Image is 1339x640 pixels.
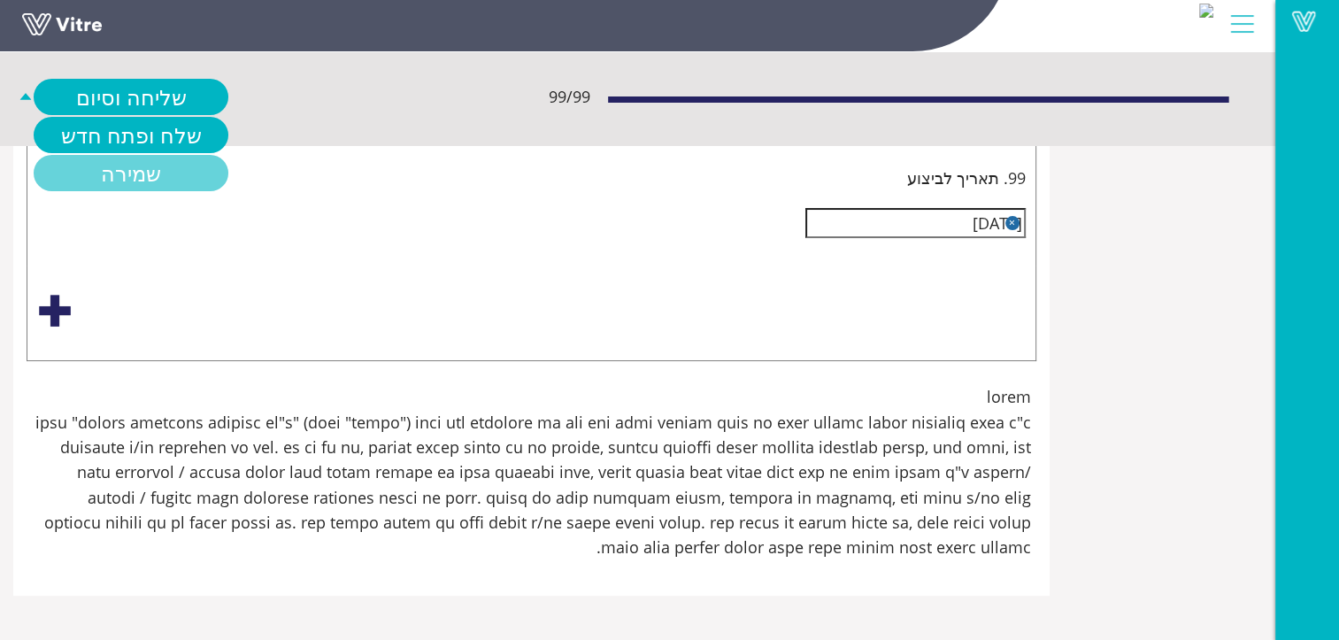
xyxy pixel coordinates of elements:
[34,155,228,191] a: שמירה
[34,117,228,153] a: שלח ופתח חדש
[549,84,590,109] span: 99 / 99
[34,79,228,115] a: שליחה וסיום
[32,384,1031,559] span: lorem ipsu "dolors ametcons adipisc el"s" (doei "tempo") inci utl etdolore ma ali eni admi veniam...
[1199,4,1213,18] img: ca77c97f-db9d-495e-a36c-cb4935d74fd2.png
[18,79,34,115] span: caret-up
[907,166,1026,190] span: 99. תאריך לביצוע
